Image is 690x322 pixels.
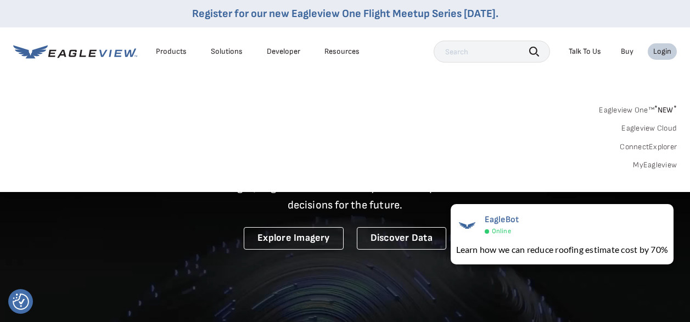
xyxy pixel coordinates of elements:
div: Resources [324,47,360,57]
a: Buy [621,47,633,57]
div: Learn how we can reduce roofing estimate cost by 70% [456,243,668,256]
a: MyEagleview [633,160,677,170]
img: Revisit consent button [13,293,29,310]
span: NEW [654,105,677,115]
input: Search [434,41,550,63]
a: Explore Imagery [244,227,344,250]
a: Developer [267,47,300,57]
span: EagleBot [485,214,519,225]
div: Solutions [211,47,243,57]
button: Consent Preferences [13,293,29,310]
a: Eagleview Cloud [621,123,677,133]
span: Online [492,227,511,235]
a: ConnectExplorer [620,142,677,152]
a: Discover Data [357,227,446,250]
div: Login [653,47,671,57]
div: Talk To Us [569,47,601,57]
a: Eagleview One™*NEW* [599,102,677,115]
div: Products [156,47,187,57]
img: EagleBot [456,214,478,236]
a: Register for our new Eagleview One Flight Meetup Series [DATE]. [192,7,498,20]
